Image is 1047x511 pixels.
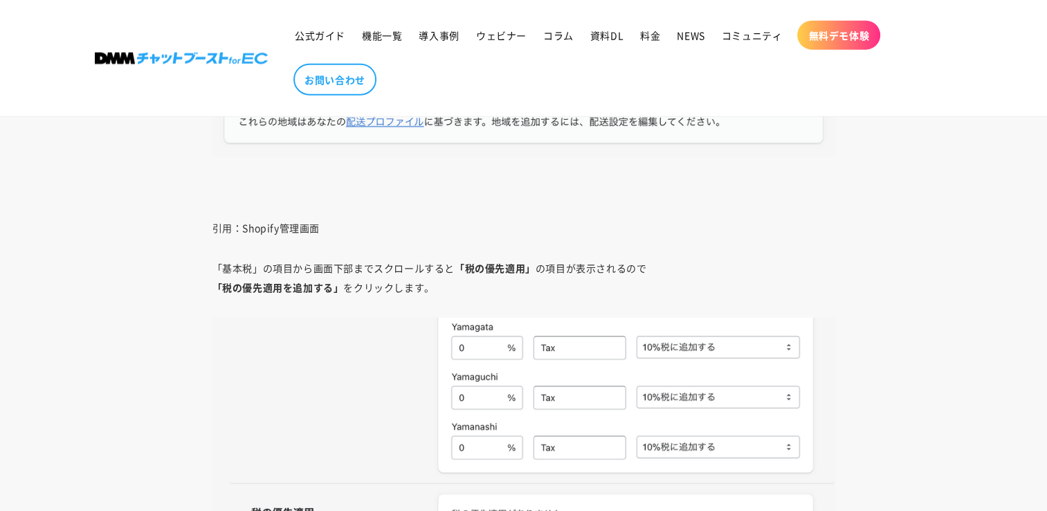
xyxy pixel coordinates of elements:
[668,21,713,50] a: NEWS
[286,21,354,50] a: 公式ガイド
[677,29,704,42] span: NEWS
[476,29,527,42] span: ウェビナー
[304,73,365,86] span: お問い合わせ
[808,29,869,42] span: 無料デモ体験
[419,29,459,42] span: 導入事例
[293,64,376,96] a: お問い合わせ
[362,29,402,42] span: 機能一覧
[590,29,623,42] span: 資料DL
[543,29,574,42] span: コラム
[632,21,668,50] a: 料金
[410,21,467,50] a: 導入事例
[713,21,791,50] a: コミュニティ
[640,29,660,42] span: 料金
[535,21,582,50] a: コラム
[797,21,880,50] a: 無料デモ体験
[295,29,345,42] span: 公式ガイド
[212,258,835,297] p: 「基本税」の項目から画面下部までスクロールすると の項目が表示されるので をクリックします。
[468,21,535,50] a: ウェビナー
[95,53,268,64] img: 株式会社DMM Boost
[722,29,783,42] span: コミュニティ
[354,21,410,50] a: 機能一覧
[582,21,632,50] a: 資料DL
[212,280,344,294] strong: 「税の優先適用を追加する」
[455,261,536,275] strong: 「税の優先適用」
[212,218,835,237] p: 引用：Shopify管理画面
